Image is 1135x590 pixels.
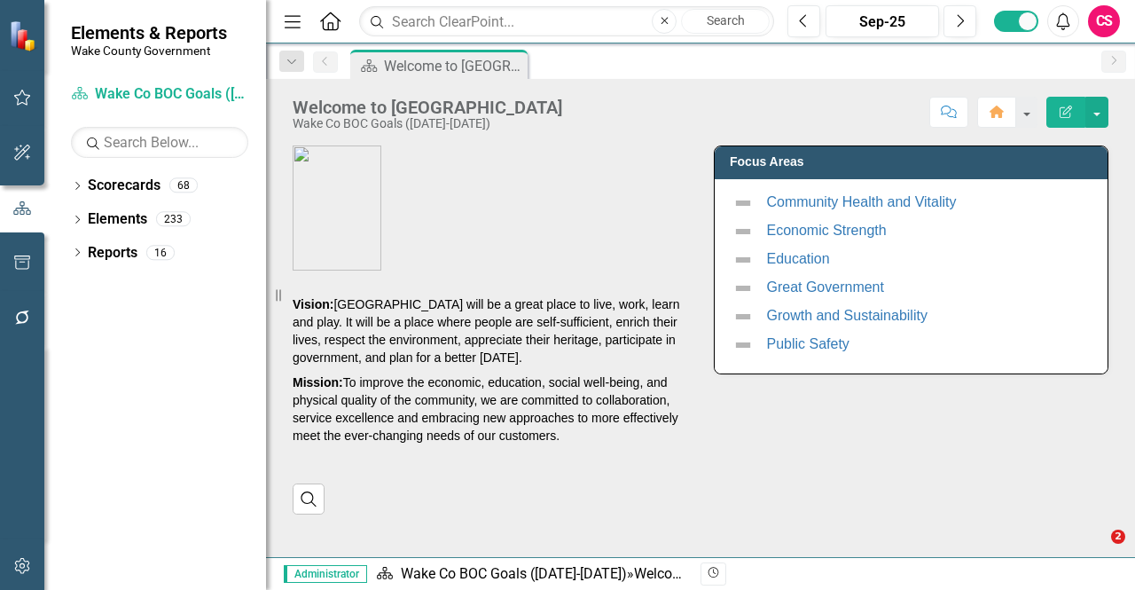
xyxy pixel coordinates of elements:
small: Wake County Government [71,43,227,58]
iframe: Intercom live chat [1075,530,1117,572]
img: Not Defined [732,278,754,299]
a: Wake Co BOC Goals ([DATE]-[DATE]) [401,565,627,582]
a: Economic Strength [766,224,886,239]
span: 2 [1111,530,1125,544]
button: CS [1088,5,1120,37]
span: [GEOGRAPHIC_DATA] will be a great place to live, work, learn and play. It will be a place where p... [293,297,680,365]
a: Wake Co BOC Goals ([DATE]-[DATE]) [71,84,248,105]
img: Not Defined [732,249,754,271]
a: Community Health and Vitality [766,195,956,210]
img: Not Defined [732,306,754,327]
div: 233 [156,212,191,227]
div: Welcome to [GEOGRAPHIC_DATA] [384,55,523,77]
img: Not Defined [732,221,754,242]
img: Not Defined [732,334,754,356]
a: Elements [88,209,147,230]
h3: Focus Areas [730,155,1099,169]
input: Search Below... [71,127,248,158]
a: Scorecards [88,176,160,196]
div: Welcome to [GEOGRAPHIC_DATA] [293,98,562,117]
a: Education [766,252,829,267]
input: Search ClearPoint... [359,6,774,37]
a: Public Safety [766,337,849,352]
a: Growth and Sustainability [766,309,927,324]
img: COLOR%20WITH%20BORDER.jpg [293,146,381,271]
a: Reports [88,243,137,264]
div: Welcome to [GEOGRAPHIC_DATA] [634,565,845,582]
div: Wake Co BOC Goals ([DATE]-[DATE]) [293,117,562,130]
button: Sep-25 [826,5,939,37]
div: » [376,564,687,585]
span: To improve the economic, education, social well-being, and physical quality of the community, we ... [293,375,678,443]
img: ClearPoint Strategy [9,20,41,51]
a: Great Government [766,280,884,295]
div: Sep-25 [832,12,933,33]
div: 68 [169,178,198,193]
span: Administrator [284,565,367,583]
span: Search [707,13,745,28]
div: 16 [146,245,175,260]
span: Elements & Reports [71,22,227,43]
img: Not Defined [732,193,754,214]
strong: Vision: [293,297,333,311]
button: Search [681,9,770,34]
strong: Mission: [293,375,343,389]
